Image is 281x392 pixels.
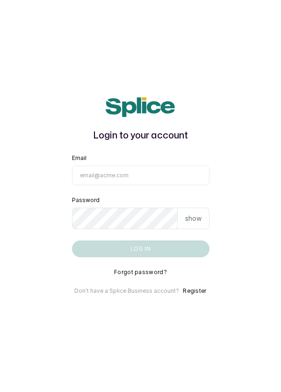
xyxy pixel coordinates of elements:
button: Register [183,287,206,295]
p: show [185,214,202,223]
input: email@acme.com [72,166,209,185]
button: Log in [72,240,209,257]
label: Email [72,154,86,162]
button: Forgot password? [114,269,167,276]
h1: Login to your account [72,128,209,143]
p: Don't have a Splice Business account? [74,287,179,295]
label: Password [72,196,100,204]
